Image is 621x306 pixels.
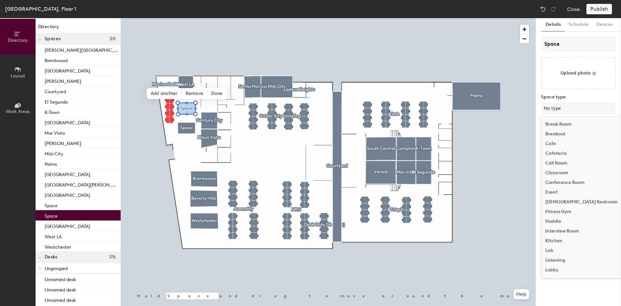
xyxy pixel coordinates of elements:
[45,296,76,303] p: Unnamed desk
[45,201,58,209] p: Space
[541,95,616,100] label: Space type
[567,4,580,14] button: Close
[45,36,61,41] span: Spaces
[45,160,57,167] p: Palms
[45,211,58,219] p: Space
[45,77,81,84] p: [PERSON_NAME]
[514,289,529,300] button: Help
[593,18,617,31] button: Devices
[45,266,68,271] span: Ungrouped
[541,57,616,89] button: Upload photo
[45,191,90,198] p: [GEOGRAPHIC_DATA]
[207,88,226,99] span: Done
[45,255,57,260] span: Desks
[8,38,28,43] span: Directory
[45,46,119,53] p: [PERSON_NAME][GEOGRAPHIC_DATA]
[45,129,65,136] p: Mar Vista
[45,180,119,188] p: [GEOGRAPHIC_DATA][PERSON_NAME]
[45,222,90,229] p: [GEOGRAPHIC_DATA]
[6,109,30,114] span: Work Areas
[45,56,68,63] p: Brentwood
[182,88,208,99] span: Remove
[45,97,68,105] p: El Segundo
[11,73,25,79] span: Layout
[36,23,121,33] h1: Directory
[45,170,90,177] p: [GEOGRAPHIC_DATA]
[45,118,90,126] p: [GEOGRAPHIC_DATA]
[45,275,76,282] p: Unnamed desk
[550,6,557,12] img: Redo
[5,5,76,13] div: [GEOGRAPHIC_DATA], Floor 1
[109,255,115,260] span: 176
[110,36,115,41] span: 20
[45,232,62,240] p: West LA
[45,149,63,157] p: Mid-City
[45,285,76,293] p: Unnamed desk
[565,18,593,31] button: Schedule
[147,88,182,99] span: Add another
[45,139,81,146] p: [PERSON_NAME]
[45,243,71,250] p: Westchester
[540,6,546,12] img: Undo
[542,18,565,31] button: Details
[45,108,60,115] p: K-Town
[45,87,66,95] p: Courtyard
[541,102,616,114] button: No type
[45,66,90,74] p: [GEOGRAPHIC_DATA]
